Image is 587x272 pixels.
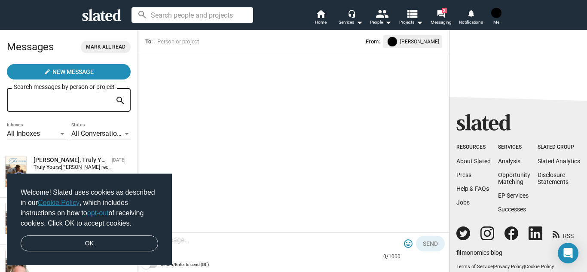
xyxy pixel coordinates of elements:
h2: Messages [7,37,54,57]
a: OpportunityMatching [498,171,530,185]
a: Analysis [498,158,520,165]
a: opt-out [87,209,109,217]
strong: Truly Yours: [34,164,61,170]
a: Jobs [456,199,470,206]
button: People [366,9,396,28]
span: All Inboxes [7,129,40,138]
mat-icon: home [315,9,326,19]
mat-hint: 0/1000 [383,254,401,260]
a: dismiss cookie message [21,235,158,252]
img: undefined [388,37,397,46]
span: film [456,249,467,256]
input: Search people and projects [131,7,253,23]
mat-icon: view_list [406,7,418,20]
span: | [524,264,525,269]
mat-icon: people [376,7,388,20]
div: Services [339,17,363,28]
input: Person or project [156,37,282,46]
div: Resources [456,144,491,151]
a: Successes [498,206,526,213]
span: Home [315,17,327,28]
a: Press [456,171,471,178]
button: New Message [7,64,131,79]
img: Truly Yours [6,156,26,187]
mat-icon: forum [437,9,445,18]
mat-icon: arrow_drop_down [414,17,425,28]
mat-icon: arrow_drop_down [383,17,393,28]
span: Me [493,17,499,28]
mat-icon: notifications [467,9,475,17]
a: Cookie Policy [525,264,554,269]
img: Truly Yours [6,203,26,234]
a: RSS [553,227,574,240]
mat-icon: headset_mic [348,9,355,17]
a: Notifications [456,9,486,28]
div: cookieconsent [7,174,172,266]
span: New Message [52,64,94,79]
mat-icon: arrow_drop_down [354,17,364,28]
button: Projects [396,9,426,28]
button: Services [336,9,366,28]
span: [PERSON_NAME] received your response. Thank you! [61,164,183,170]
span: Projects [399,17,423,28]
span: From: [366,37,380,46]
a: Home [306,9,336,28]
span: Send [423,236,438,251]
mat-icon: create [44,68,51,75]
div: Elena Weinberg, Truly Yours [34,156,108,164]
div: Services [498,144,530,151]
span: | [493,264,494,269]
a: About Slated [456,158,491,165]
a: Slated Analytics [538,158,580,165]
span: Mark all read [86,43,125,52]
a: DisclosureStatements [538,171,569,185]
a: Cookie Policy [38,199,79,206]
div: People [370,17,391,28]
div: Open Intercom Messenger [558,243,578,263]
span: To: [145,38,153,45]
div: Slated Group [538,144,580,151]
button: Mark all read [81,41,131,53]
span: Welcome! Slated uses cookies as described in our , which includes instructions on how to of recei... [21,187,158,229]
span: 2 [442,8,447,13]
img: Elena Weinberg [9,172,30,193]
button: Send [416,236,445,251]
span: Return/Enter to send (Off) [161,260,209,270]
span: Messaging [431,17,452,28]
time: [DATE] [112,157,125,163]
button: Jessica FrewMe [486,6,507,28]
span: All Conversations [71,129,124,138]
mat-icon: search [115,94,125,107]
mat-icon: tag_faces [403,238,413,249]
span: [PERSON_NAME] [400,37,439,46]
a: Help & FAQs [456,185,489,192]
span: Notifications [459,17,483,28]
a: 2Messaging [426,9,456,28]
img: Jessica Frew [491,8,501,18]
a: filmonomics blog [456,242,502,257]
a: Terms of Service [456,264,493,269]
a: Privacy Policy [494,264,524,269]
a: EP Services [498,192,529,199]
